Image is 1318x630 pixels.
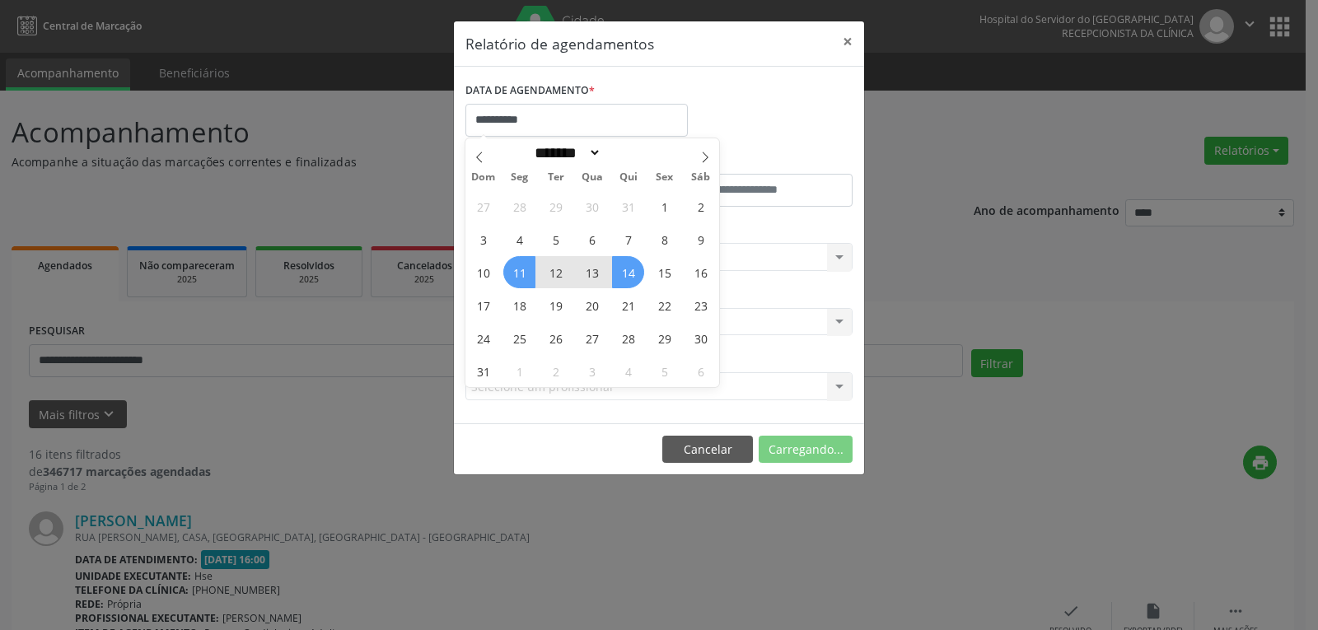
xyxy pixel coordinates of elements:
span: Agosto 24, 2025 [467,322,499,354]
span: Agosto 7, 2025 [612,223,644,255]
span: Agosto 28, 2025 [612,322,644,354]
span: Agosto 5, 2025 [540,223,572,255]
span: Agosto 10, 2025 [467,256,499,288]
span: Julho 27, 2025 [467,190,499,222]
span: Agosto 12, 2025 [540,256,572,288]
span: Agosto 23, 2025 [685,289,717,321]
span: Agosto 15, 2025 [648,256,680,288]
span: Setembro 2, 2025 [540,355,572,387]
span: Qua [574,172,610,183]
span: Setembro 3, 2025 [576,355,608,387]
span: Agosto 13, 2025 [576,256,608,288]
span: Julho 28, 2025 [503,190,535,222]
span: Seg [502,172,538,183]
span: Agosto 9, 2025 [685,223,717,255]
select: Month [529,144,601,161]
button: Close [831,21,864,62]
span: Setembro 5, 2025 [648,355,680,387]
span: Agosto 26, 2025 [540,322,572,354]
span: Julho 31, 2025 [612,190,644,222]
span: Agosto 16, 2025 [685,256,717,288]
span: Agosto 31, 2025 [467,355,499,387]
button: Cancelar [662,436,753,464]
span: Agosto 17, 2025 [467,289,499,321]
span: Agosto 6, 2025 [576,223,608,255]
button: Carregando... [759,436,853,464]
input: Year [601,144,656,161]
span: Agosto 18, 2025 [503,289,535,321]
span: Agosto 3, 2025 [467,223,499,255]
span: Agosto 19, 2025 [540,289,572,321]
span: Setembro 1, 2025 [503,355,535,387]
span: Agosto 2, 2025 [685,190,717,222]
span: Julho 29, 2025 [540,190,572,222]
span: Agosto 4, 2025 [503,223,535,255]
span: Dom [465,172,502,183]
span: Qui [610,172,647,183]
span: Agosto 8, 2025 [648,223,680,255]
span: Agosto 21, 2025 [612,289,644,321]
span: Ter [538,172,574,183]
span: Sex [647,172,683,183]
label: DATA DE AGENDAMENTO [465,78,595,104]
span: Agosto 1, 2025 [648,190,680,222]
span: Agosto 20, 2025 [576,289,608,321]
span: Agosto 11, 2025 [503,256,535,288]
span: Julho 30, 2025 [576,190,608,222]
span: Setembro 4, 2025 [612,355,644,387]
span: Agosto 27, 2025 [576,322,608,354]
h5: Relatório de agendamentos [465,33,654,54]
span: Sáb [683,172,719,183]
label: ATÉ [663,148,853,174]
span: Agosto 14, 2025 [612,256,644,288]
span: Agosto 30, 2025 [685,322,717,354]
span: Agosto 29, 2025 [648,322,680,354]
span: Setembro 6, 2025 [685,355,717,387]
span: Agosto 25, 2025 [503,322,535,354]
span: Agosto 22, 2025 [648,289,680,321]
